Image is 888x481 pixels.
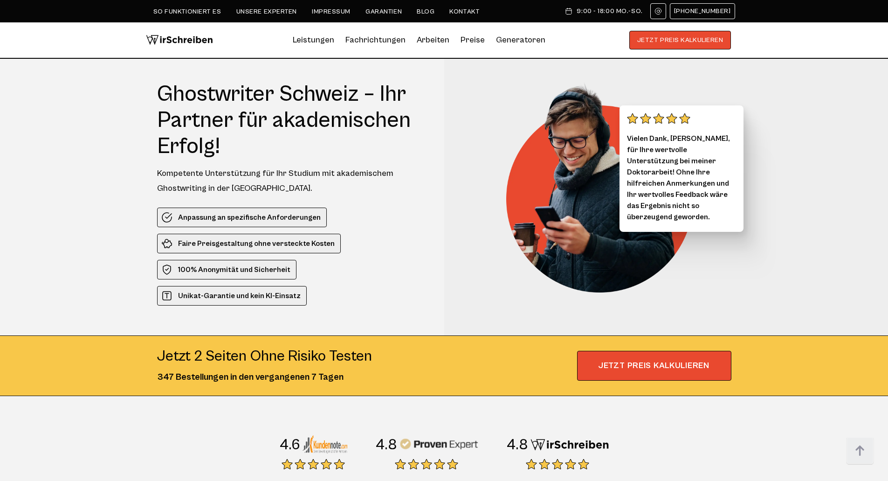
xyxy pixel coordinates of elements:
a: Arbeiten [417,33,449,48]
div: Kompetente Unterstützung für Ihr Studium mit akademischem Ghostwriting in der [GEOGRAPHIC_DATA]. [157,166,427,196]
a: So funktioniert es [153,8,221,15]
a: Generatoren [496,33,545,48]
h1: Ghostwriter Schweiz – Ihr Partner für akademischen Erfolg! [157,81,427,160]
span: [PHONE_NUMBER] [674,7,731,15]
img: Faire Preisgestaltung ohne versteckte Kosten [161,238,172,249]
div: 347 Bestellungen in den vergangenen 7 Tagen [157,370,372,384]
img: Email [654,7,662,15]
li: 100% Anonymität und Sicherheit [157,260,296,279]
a: Blog [417,8,434,15]
div: 4.8 [506,436,528,454]
img: Schedule [564,7,573,15]
img: button top [846,437,874,465]
img: stars [282,459,345,470]
a: Fachrichtungen [345,33,406,48]
div: 4.8 [375,436,397,454]
img: Unikat-Garantie und kein KI-Einsatz [161,290,172,301]
img: Ghostwriter Schweiz – Ihr Partner für akademischen Erfolg! [506,81,707,293]
a: [PHONE_NUMBER] [670,3,735,19]
img: 100% Anonymität und Sicherheit [161,264,172,275]
img: stars [627,113,690,124]
li: Anpassung an spezifische Anforderungen [157,208,327,227]
div: Vielen Dank, [PERSON_NAME], für Ihre wertvolle Unterstützung bei meiner Doktorarbeit! Ohne Ihre h... [620,105,743,232]
span: 9:00 - 18:00 Mo.-So. [577,7,642,15]
span: JETZT PREIS KALKULIEREN [577,351,731,381]
img: stars [526,459,589,470]
img: stars [395,459,458,470]
div: 4.6 [279,436,300,454]
a: Garantien [365,8,402,15]
button: JETZT PREIS KALKULIEREN [629,31,731,49]
img: logo wirschreiben [146,31,213,49]
img: Kundennote [302,435,347,453]
a: Kontakt [449,8,480,15]
a: Preise [461,35,485,45]
a: Impressum [312,8,351,15]
img: Anpassung an spezifische Anforderungen [161,212,172,223]
li: Faire Preisgestaltung ohne versteckte Kosten [157,234,341,253]
div: Jetzt 2 seiten ohne risiko testen [157,347,372,366]
a: Unsere Experten [236,8,297,15]
li: Unikat-Garantie und kein KI-Einsatz [157,286,307,306]
a: Leistungen [293,33,334,48]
